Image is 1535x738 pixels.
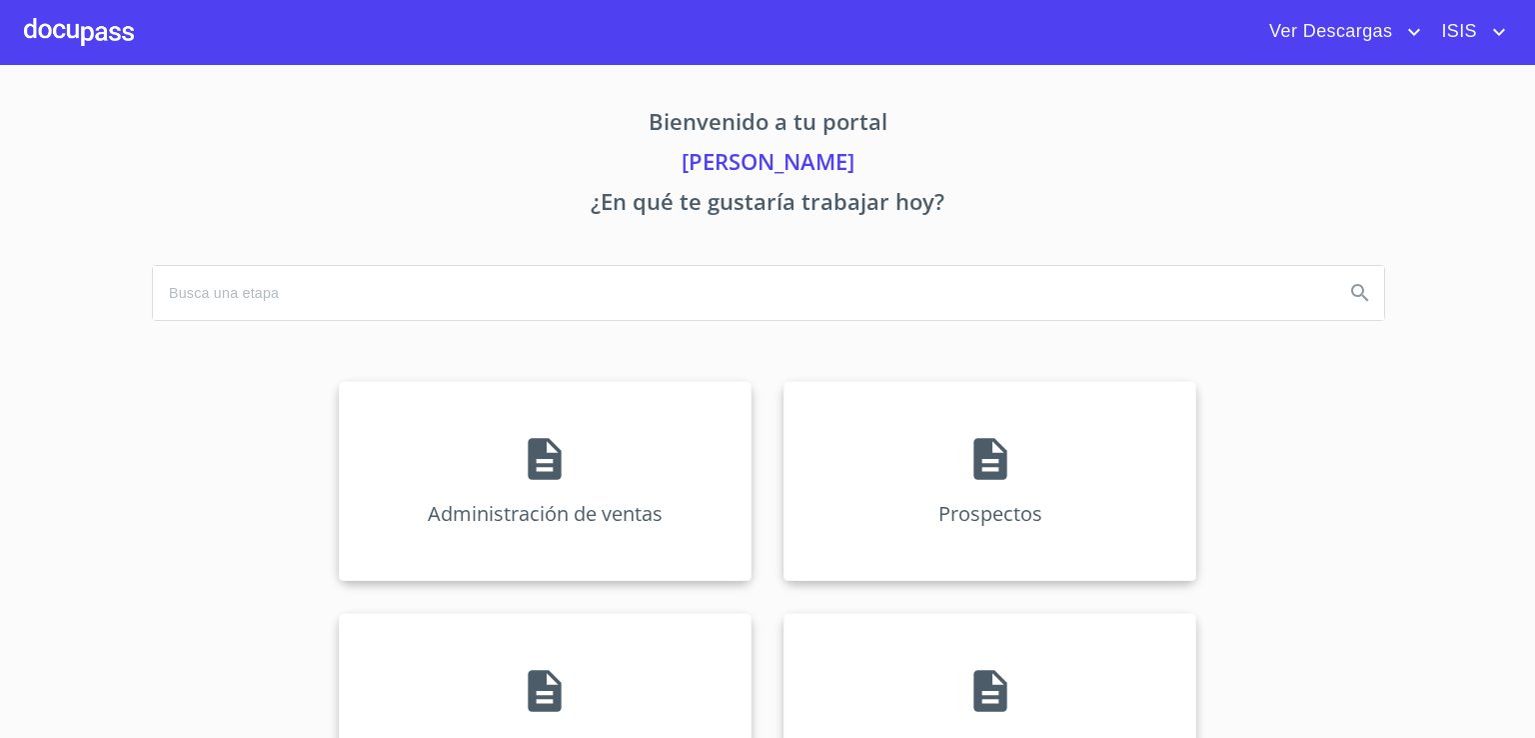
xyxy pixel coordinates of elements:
button: Search [1336,269,1384,317]
p: Bienvenido a tu portal [152,105,1383,145]
span: Ver Descargas [1254,16,1402,48]
button: account of current user [1254,16,1426,48]
button: account of current user [1426,16,1511,48]
p: Prospectos [938,500,1042,527]
p: Administración de ventas [428,500,663,527]
p: ¿En qué te gustaría trabajar hoy? [152,185,1383,225]
p: [PERSON_NAME] [152,145,1383,185]
input: search [153,266,1328,320]
span: ISIS [1426,16,1487,48]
